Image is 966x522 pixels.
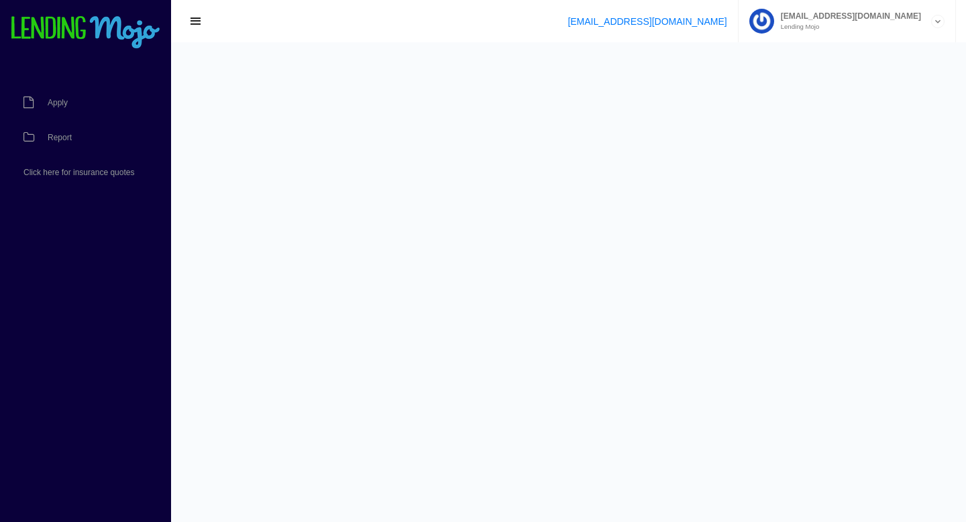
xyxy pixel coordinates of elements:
[48,99,68,107] span: Apply
[10,16,161,50] img: logo-small.png
[774,23,921,30] small: Lending Mojo
[568,16,727,27] a: [EMAIL_ADDRESS][DOMAIN_NAME]
[749,9,774,34] img: Profile image
[774,12,921,20] span: [EMAIL_ADDRESS][DOMAIN_NAME]
[23,168,134,176] span: Click here for insurance quotes
[48,134,72,142] span: Report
